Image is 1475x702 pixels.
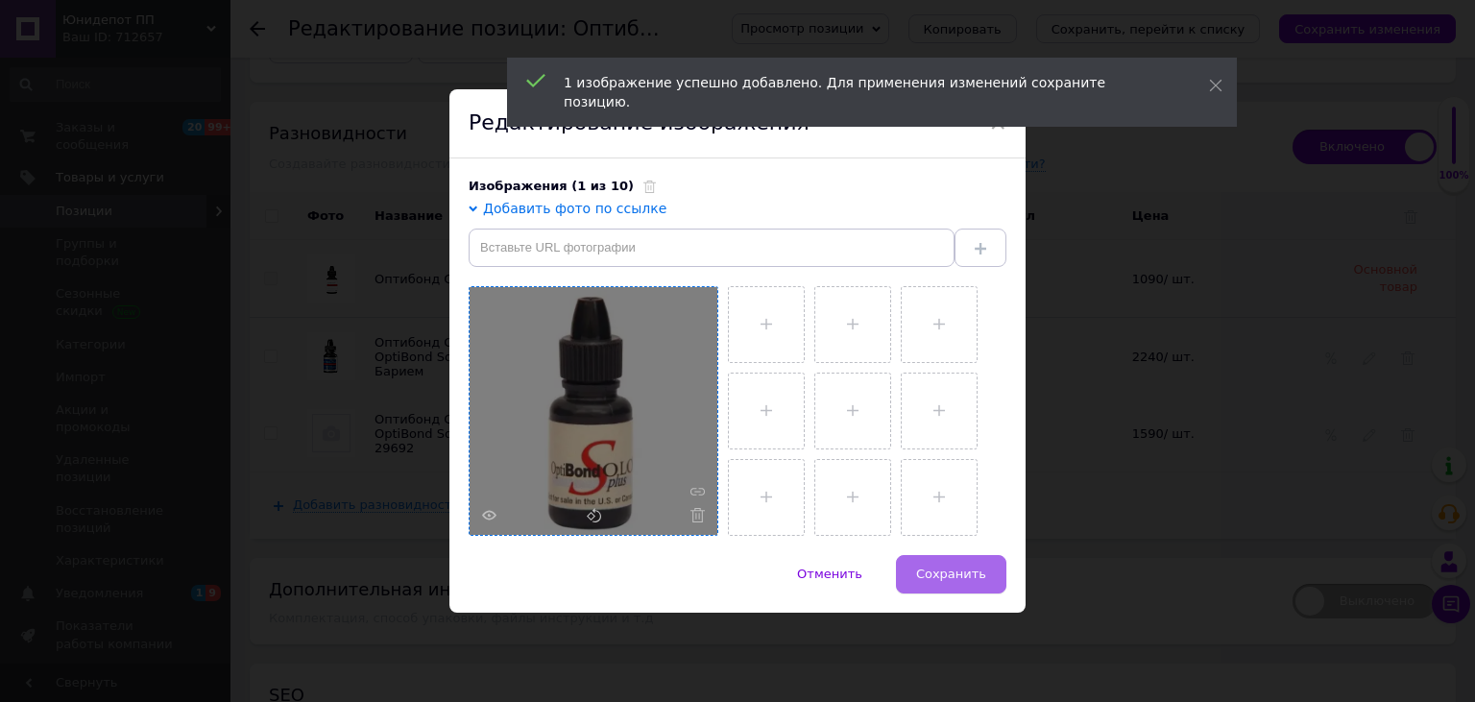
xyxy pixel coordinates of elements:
span: 15% наполнения частицами размером 0,4 мкм. [58,82,311,95]
span: Добавить фото по ссылке [483,201,666,216]
span: 3мл [314,195,336,208]
input: Вставьте URL фотографии [469,229,955,267]
button: Сохранить [896,555,1006,593]
span: Отменить [797,567,862,581]
span: : [110,54,114,67]
div: 1 изображение успешно добавлено. Для применения изменений сохраните позицию. [564,73,1161,111]
span: Формы выпуска – флаконы и унидозы. [58,154,265,167]
span: Возможность использования как в сухой, так и во влажной [DATE]. [58,139,415,153]
button: Отменить [777,555,883,593]
span: Использование этанола в качестве растворителя, что устраняет необходимость в утомительном многокр... [58,96,812,124]
span: Характеристики [19,54,110,67]
div: Изображения (1 из 10) [469,178,1006,195]
span: Сохранить [916,567,986,581]
div: Редактирование изображения [449,89,1026,158]
span: Доказанная долгосрочная эффективность. [58,168,287,182]
span: 29692 Бондинговая система OptiBond Solo Plus [42,195,314,208]
span: Универсальность и эффективность для всех прямых и непрямых реставраций. [58,125,483,138]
